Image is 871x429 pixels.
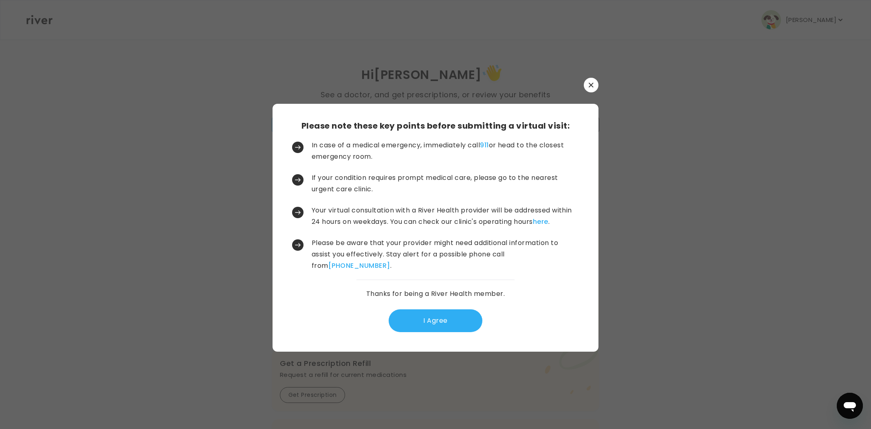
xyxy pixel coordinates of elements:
[301,120,570,131] h3: Please note these key points before submitting a virtual visit:
[312,237,577,271] p: Please be aware that your provider might need additional information to assist you effectively. S...
[312,205,577,228] p: Your virtual consultation with a River Health provider will be addressed within 24 hours on weekd...
[328,261,390,270] a: [PHONE_NUMBER]
[480,140,488,150] a: 911
[533,217,548,226] a: here
[312,140,577,162] p: In case of a medical emergency, immediately call or head to the closest emergency room.
[366,288,505,300] p: Thanks for being a River Health member.
[837,393,863,419] iframe: Button to launch messaging window
[312,172,577,195] p: If your condition requires prompt medical care, please go to the nearest urgent care clinic.
[389,309,482,332] button: I Agree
